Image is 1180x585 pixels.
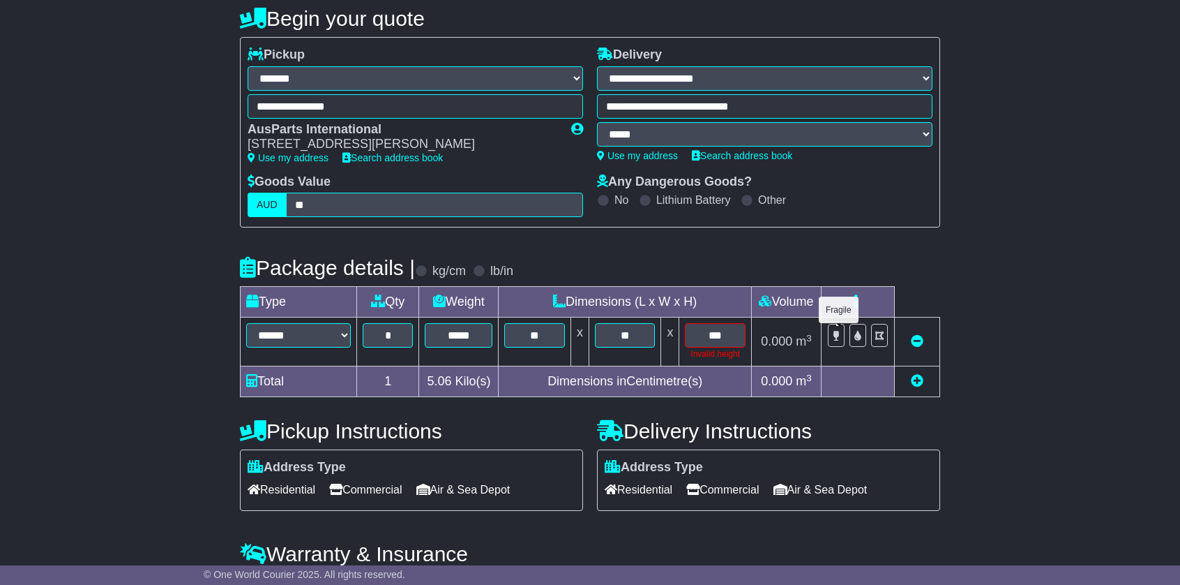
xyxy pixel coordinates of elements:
label: AUD [248,193,287,217]
h4: Package details | [240,256,415,279]
label: kg/cm [432,264,466,279]
span: m [796,334,812,348]
a: Remove this item [911,334,923,348]
td: Dimensions (L x W x H) [499,287,752,318]
span: Air & Sea Depot [773,479,868,501]
div: AusParts International [248,122,557,138]
span: 0.000 [761,374,792,388]
span: Air & Sea Depot [416,479,510,501]
a: Search address book [342,152,443,163]
sup: 3 [806,373,812,383]
h4: Delivery Instructions [597,420,940,443]
div: Fragile [819,297,858,323]
label: Goods Value [248,175,331,190]
td: Total [241,366,357,397]
div: [STREET_ADDRESS][PERSON_NAME] [248,137,557,152]
td: Qty [357,287,419,318]
label: Any Dangerous Goods? [597,175,752,190]
span: m [796,374,812,388]
label: Other [758,193,786,207]
span: © One World Courier 2025. All rights reserved. [204,569,405,580]
td: x [570,318,589,366]
sup: 3 [806,333,812,343]
a: Search address book [692,150,792,161]
label: Pickup [248,47,305,63]
h4: Warranty & Insurance [240,542,940,565]
span: Commercial [686,479,759,501]
td: Weight [419,287,499,318]
span: Commercial [329,479,402,501]
h4: Begin your quote [240,7,940,30]
label: Address Type [248,460,346,475]
div: Invalid height [685,348,746,360]
a: Use my address [248,152,328,163]
h4: Pickup Instructions [240,420,583,443]
td: 1 [357,366,419,397]
a: Use my address [597,150,678,161]
label: No [614,193,628,207]
a: Add new item [911,374,923,388]
label: Lithium Battery [656,193,731,207]
label: lb/in [490,264,513,279]
span: Residential [605,479,672,501]
td: Volume [751,287,821,318]
td: Kilo(s) [419,366,499,397]
span: 5.06 [427,374,451,388]
td: Type [241,287,357,318]
label: Delivery [597,47,662,63]
td: Dimensions in Centimetre(s) [499,366,752,397]
label: Address Type [605,460,703,475]
span: Residential [248,479,315,501]
span: 0.000 [761,334,792,348]
td: x [661,318,679,366]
